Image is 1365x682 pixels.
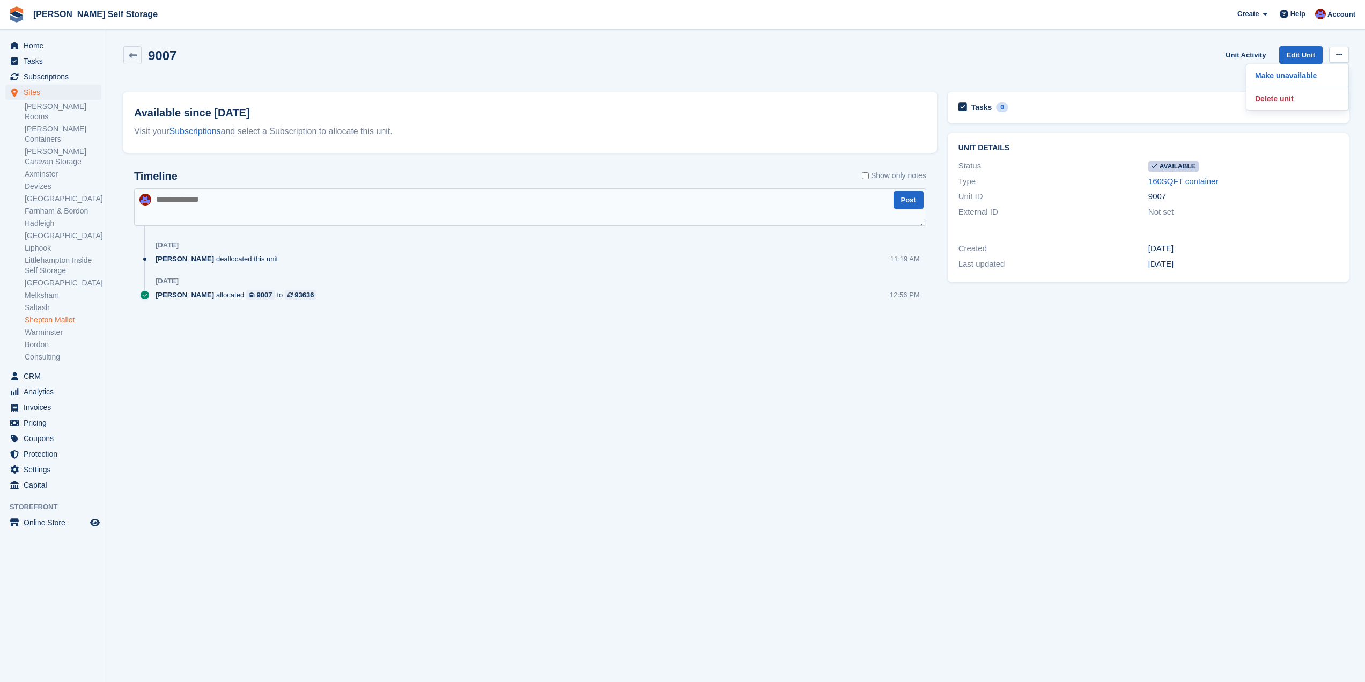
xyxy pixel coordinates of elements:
span: Capital [24,478,88,493]
span: Sites [24,85,88,100]
a: Devizes [25,181,101,192]
h2: Tasks [971,102,992,112]
a: menu [5,446,101,461]
a: Unit Activity [1221,46,1270,64]
a: Saltash [25,303,101,313]
span: Storefront [10,502,107,512]
div: Visit your and select a Subscription to allocate this unit. [134,125,926,138]
div: Created [958,243,1148,255]
a: Delete unit [1251,92,1344,106]
div: deallocated this unit [156,254,283,264]
a: [GEOGRAPHIC_DATA] [25,231,101,241]
a: menu [5,415,101,430]
a: 9007 [246,290,275,300]
a: Subscriptions [169,127,221,136]
a: Littlehampton Inside Self Storage [25,255,101,276]
span: Home [24,38,88,53]
span: Coupons [24,431,88,446]
img: stora-icon-8386f47178a22dfd0bd8f6a31ec36ba5ce8667c1dd55bd0f319d3a0aa187defe.svg [9,6,25,23]
div: [DATE] [1148,258,1338,270]
span: Subscriptions [24,69,88,84]
div: Type [958,175,1148,188]
a: menu [5,478,101,493]
span: Invoices [24,400,88,415]
a: [GEOGRAPHIC_DATA] [25,278,101,288]
a: [PERSON_NAME] Caravan Storage [25,146,101,167]
div: 0 [996,102,1008,112]
a: menu [5,384,101,399]
div: allocated to [156,290,322,300]
label: Show only notes [862,170,926,181]
span: Online Store [24,515,88,530]
div: 9007 [1148,190,1338,203]
div: [DATE] [156,241,179,250]
a: menu [5,38,101,53]
a: menu [5,515,101,530]
span: Create [1237,9,1259,19]
a: Shepton Mallet [25,315,101,325]
div: Not set [1148,206,1338,218]
h2: Timeline [134,170,178,182]
a: [PERSON_NAME] Containers [25,124,101,144]
input: Show only notes [862,170,869,181]
h2: 9007 [148,48,176,63]
a: menu [5,69,101,84]
a: [PERSON_NAME] Rooms [25,101,101,122]
div: Unit ID [958,190,1148,203]
a: Axminster [25,169,101,179]
span: Protection [24,446,88,461]
div: [DATE] [1148,243,1338,255]
button: Post [894,191,924,209]
span: [PERSON_NAME] [156,254,214,264]
div: 11:19 AM [890,254,920,264]
a: Consulting [25,352,101,362]
a: [PERSON_NAME] Self Storage [29,5,162,23]
span: Analytics [24,384,88,399]
a: Liphook [25,243,101,253]
a: Make unavailable [1251,69,1344,83]
a: Warminster [25,327,101,338]
a: [GEOGRAPHIC_DATA] [25,194,101,204]
span: Help [1290,9,1305,19]
a: Edit Unit [1279,46,1323,64]
span: Settings [24,462,88,477]
span: Account [1327,9,1355,20]
a: 93636 [285,290,316,300]
span: Pricing [24,415,88,430]
img: Tim Brant-Coles [1315,9,1326,19]
a: menu [5,54,101,69]
a: menu [5,462,101,477]
img: Tim Brant-Coles [139,194,151,206]
h2: Available since [DATE] [134,105,926,121]
a: Farnham & Bordon [25,206,101,216]
a: menu [5,369,101,384]
a: Hadleigh [25,218,101,229]
span: Tasks [24,54,88,69]
span: Available [1148,161,1199,172]
a: menu [5,400,101,415]
div: Status [958,160,1148,172]
a: 160SQFT container [1148,177,1219,186]
div: 12:56 PM [890,290,920,300]
div: External ID [958,206,1148,218]
div: Last updated [958,258,1148,270]
a: menu [5,85,101,100]
div: 9007 [257,290,272,300]
a: Bordon [25,340,101,350]
h2: Unit details [958,144,1338,152]
a: Preview store [88,516,101,529]
span: [PERSON_NAME] [156,290,214,300]
a: menu [5,431,101,446]
div: [DATE] [156,277,179,285]
span: CRM [24,369,88,384]
a: Melksham [25,290,101,300]
div: 93636 [294,290,314,300]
